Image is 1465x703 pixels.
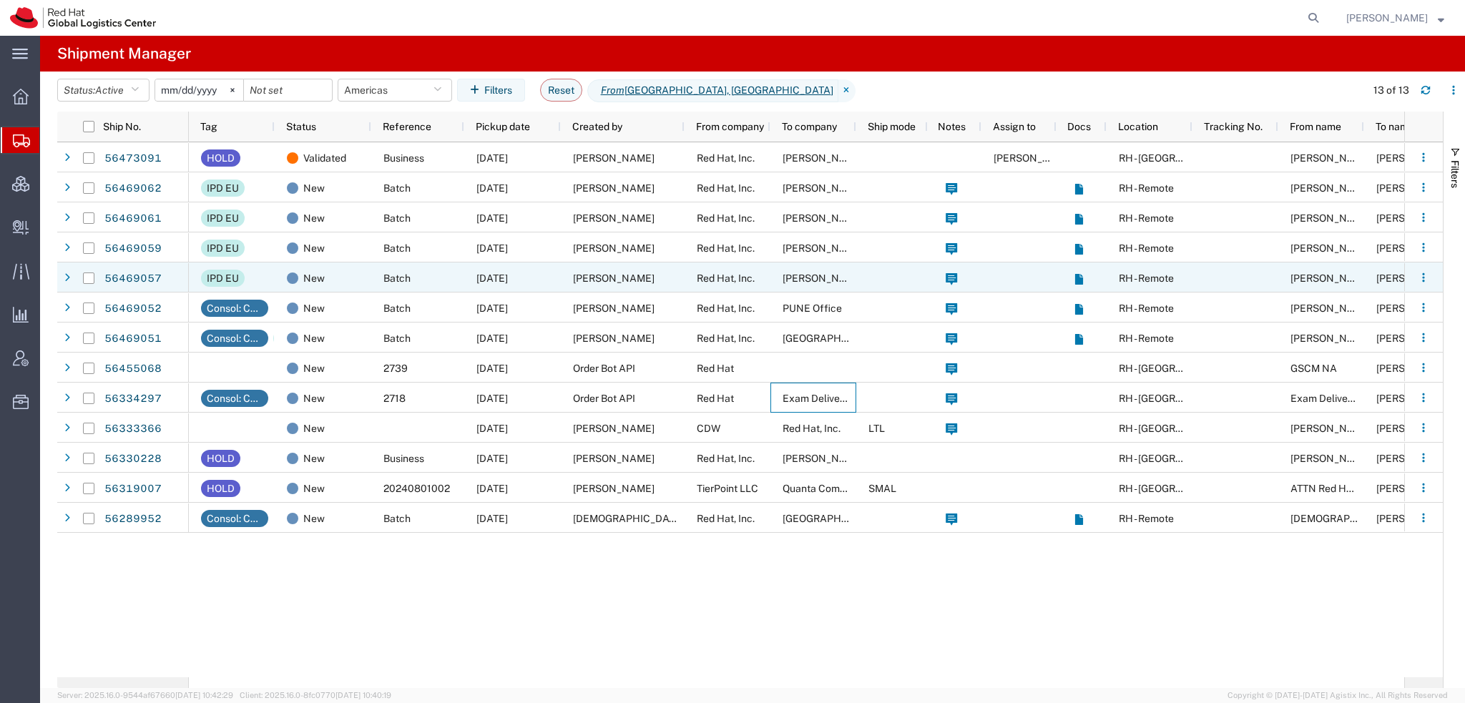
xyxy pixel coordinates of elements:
a: 56469059 [104,237,162,260]
span: Robert Lomax [573,423,655,434]
span: New [303,413,325,443]
span: Emma Luft [1290,182,1372,194]
span: New [303,503,325,534]
span: Sven Hüßner [1376,242,1458,254]
span: Batch [383,212,411,224]
span: Assign to [993,121,1036,132]
span: Reference [383,121,431,132]
span: Nilesh Shinde [1376,393,1458,404]
span: Red Hat [697,363,734,374]
span: New [303,293,325,323]
span: Tammy Debo [573,453,655,464]
span: RH - Remote [1119,272,1174,284]
span: Notes [938,121,966,132]
span: RH - Remote [1119,303,1174,314]
span: Kirk Newcross [573,483,655,494]
span: Tracking No. [1204,121,1263,132]
span: Batch [383,272,411,284]
span: 07/28/2025 [476,483,508,494]
a: 56469057 [104,267,162,290]
span: Red Hat, Inc. [697,453,755,464]
span: RH - Remote [1119,242,1174,254]
span: Emma Luft [1290,272,1372,284]
span: Alexander Rydekull [1376,272,1458,284]
span: Validated [303,143,346,173]
span: Active [95,84,124,96]
span: LTL [868,423,885,434]
span: Emma Luft [573,333,655,344]
span: RH - Remote [1119,333,1174,344]
span: New [303,323,325,353]
span: Status [286,121,316,132]
span: Batch [383,182,411,194]
span: New [303,233,325,263]
span: Tammy Debo [1290,453,1372,464]
span: Emma Luft [573,272,655,284]
span: Red Hat, Inc. [697,212,755,224]
span: RH - Raleigh [1119,423,1240,434]
span: To name [1376,121,1414,132]
span: Tyler Radford- [1376,423,1461,434]
span: RH - Raleigh [1119,453,1240,464]
span: Exam Delivery & Support [783,393,896,404]
span: Tag [200,121,217,132]
span: Emma Luft [1290,242,1372,254]
span: Business [383,453,424,464]
span: New [303,443,325,473]
span: Saurabh Rai [1376,303,1458,314]
span: From Latin America, North America [587,79,838,102]
span: 2739 [383,363,408,374]
span: Ship mode [868,121,916,132]
span: Sanjay Dutt [1376,513,1458,524]
span: New [303,353,325,383]
span: Emma Luft [1290,212,1372,224]
span: 08/12/2025 [476,242,508,254]
button: Filters [457,79,525,102]
span: Jens Gerlach [1376,182,1458,194]
span: Emma Luft [573,242,655,254]
span: New [303,473,325,503]
a: 56469062 [104,177,162,200]
a: 56330228 [104,448,162,471]
span: 07/30/2025 [476,513,508,524]
span: Server: 2025.16.0-9544af67660 [57,691,233,699]
span: Sven Hüßner [783,242,864,254]
img: logo [10,7,156,29]
span: TJ Mims [783,453,864,464]
input: Not set [244,79,332,101]
span: Pickup date [476,121,530,132]
span: Emma Luft [1290,333,1372,344]
span: Peyton Watson [573,152,655,164]
span: Filters [1449,160,1461,188]
span: Red Hat, Inc. [697,303,755,314]
span: Red Hat, Inc. [697,182,755,194]
span: Emma Luft [573,212,655,224]
span: Deon Glorius [1376,363,1458,374]
button: [PERSON_NAME] [1346,9,1445,26]
span: Ray Lachenberg JR [1290,423,1372,434]
span: RH - Raleigh [1119,363,1240,374]
span: GSCM NA [1290,363,1337,374]
div: IPD EU [207,270,239,287]
a: 56469061 [104,207,162,230]
span: RH - Raleigh [1119,483,1240,494]
span: TierPoint LLC [697,483,758,494]
span: RH - Remote [1119,182,1174,194]
span: 07/29/2025 [476,423,508,434]
span: Peyton Watson - Stay 8/24-8/27 [783,152,939,164]
span: 08/12/2025 [476,333,508,344]
span: Jerome Smit [1376,333,1458,344]
span: [DATE] 10:40:19 [335,691,391,699]
span: New [303,383,325,413]
span: New [303,173,325,203]
input: Not set [155,79,243,101]
span: RH - Raleigh [1119,152,1240,164]
span: Peer Rasmussen [783,212,864,224]
span: [DATE] 10:42:29 [175,691,233,699]
button: Americas [338,79,452,102]
span: Kristen Lenfest [573,513,765,524]
div: IPD EU [207,240,239,257]
span: BRNO [783,333,885,344]
span: Kirk Newcross [1346,10,1428,26]
div: HOLD [207,149,235,167]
